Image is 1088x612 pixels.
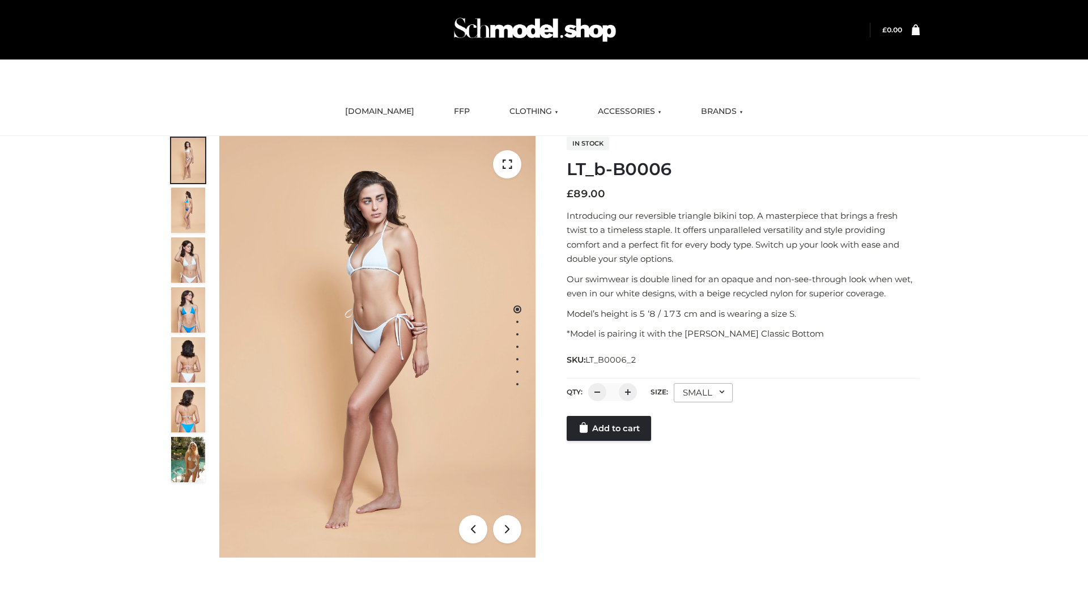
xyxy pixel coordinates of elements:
[171,188,205,233] img: ArielClassicBikiniTop_CloudNine_AzureSky_OW114ECO_2-scaled.jpg
[219,136,535,558] img: LT_b-B0006
[567,188,573,200] span: £
[171,237,205,283] img: ArielClassicBikiniTop_CloudNine_AzureSky_OW114ECO_3-scaled.jpg
[445,99,478,124] a: FFP
[567,307,920,321] p: Model’s height is 5 ‘8 / 173 cm and is wearing a size S.
[171,138,205,183] img: ArielClassicBikiniTop_CloudNine_AzureSky_OW114ECO_1-scaled.jpg
[567,416,651,441] a: Add to cart
[585,355,636,365] span: LT_B0006_2
[171,437,205,482] img: Arieltop_CloudNine_AzureSky2.jpg
[567,388,583,396] label: QTY:
[651,388,668,396] label: Size:
[171,387,205,432] img: ArielClassicBikiniTop_CloudNine_AzureSky_OW114ECO_8-scaled.jpg
[567,159,920,180] h1: LT_b-B0006
[567,272,920,301] p: Our swimwear is double lined for an opaque and non-see-through look when wet, even in our white d...
[692,99,751,124] a: BRANDS
[589,99,670,124] a: ACCESSORIES
[171,337,205,382] img: ArielClassicBikiniTop_CloudNine_AzureSky_OW114ECO_7-scaled.jpg
[567,209,920,266] p: Introducing our reversible triangle bikini top. A masterpiece that brings a fresh twist to a time...
[567,137,609,150] span: In stock
[882,25,902,34] a: £0.00
[337,99,423,124] a: [DOMAIN_NAME]
[567,353,637,367] span: SKU:
[882,25,887,34] span: £
[450,7,620,52] img: Schmodel Admin 964
[567,326,920,341] p: *Model is pairing it with the [PERSON_NAME] Classic Bottom
[567,188,605,200] bdi: 89.00
[882,25,902,34] bdi: 0.00
[171,287,205,333] img: ArielClassicBikiniTop_CloudNine_AzureSky_OW114ECO_4-scaled.jpg
[674,383,733,402] div: SMALL
[501,99,567,124] a: CLOTHING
